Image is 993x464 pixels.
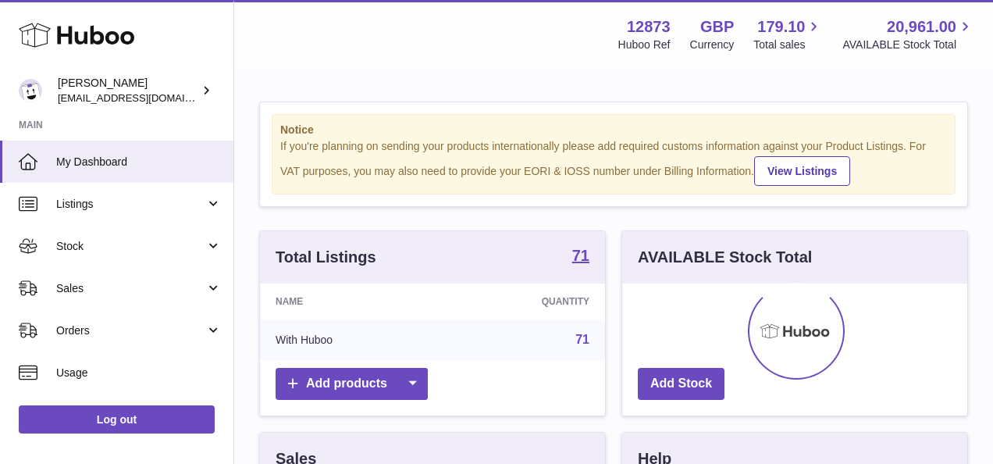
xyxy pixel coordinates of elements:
div: If you're planning on sending your products internationally please add required customs informati... [280,139,947,186]
h3: AVAILABLE Stock Total [638,247,812,268]
th: Quantity [442,284,605,319]
a: Log out [19,405,215,434]
span: Total sales [753,37,823,52]
span: Listings [56,197,205,212]
a: 20,961.00 AVAILABLE Stock Total [842,16,974,52]
a: 71 [575,333,589,346]
span: Orders [56,323,205,338]
span: 179.10 [757,16,805,37]
a: Add Stock [638,368,724,400]
div: [PERSON_NAME] [58,76,198,105]
strong: GBP [700,16,734,37]
a: View Listings [754,156,850,186]
h3: Total Listings [276,247,376,268]
span: 20,961.00 [887,16,956,37]
img: tikhon.oleinikov@sleepandglow.com [19,79,42,102]
div: Huboo Ref [618,37,671,52]
span: Sales [56,281,205,296]
div: Currency [690,37,735,52]
strong: Notice [280,123,947,137]
a: 71 [572,248,589,266]
strong: 71 [572,248,589,263]
span: Usage [56,366,222,380]
td: With Huboo [260,319,442,360]
span: My Dashboard [56,155,222,170]
a: Add products [276,368,428,400]
th: Name [260,284,442,319]
strong: 12873 [627,16,671,37]
a: 179.10 Total sales [753,16,823,52]
span: AVAILABLE Stock Total [842,37,974,52]
span: Stock [56,239,205,254]
span: [EMAIL_ADDRESS][DOMAIN_NAME] [58,91,230,104]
